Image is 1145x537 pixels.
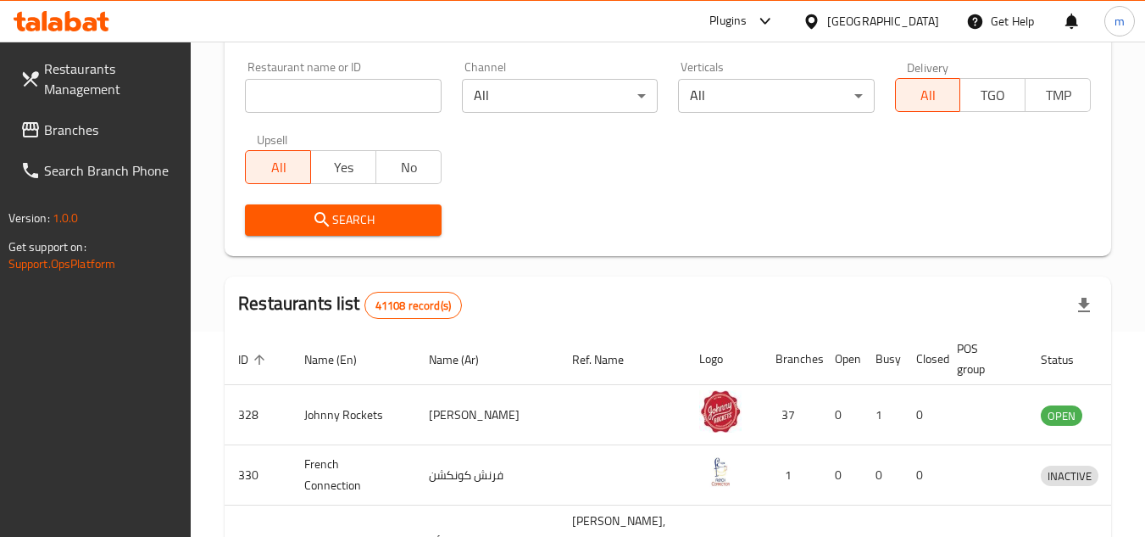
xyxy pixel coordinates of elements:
[678,79,874,113] div: All
[291,385,415,445] td: Johnny Rockets
[827,12,939,31] div: [GEOGRAPHIC_DATA]
[44,59,178,99] span: Restaurants Management
[375,150,442,184] button: No
[365,298,461,314] span: 41108 record(s)
[225,445,291,506] td: 330
[8,253,116,275] a: Support.OpsPlatform
[245,150,311,184] button: All
[1032,83,1084,108] span: TMP
[225,385,291,445] td: 328
[8,236,86,258] span: Get support on:
[257,133,288,145] label: Upsell
[762,333,821,385] th: Branches
[8,207,50,229] span: Version:
[1041,406,1082,426] span: OPEN
[821,385,862,445] td: 0
[44,120,178,140] span: Branches
[957,338,1007,379] span: POS group
[258,210,427,231] span: Search
[53,207,79,229] span: 1.0.0
[572,350,646,370] span: Ref. Name
[862,445,903,506] td: 0
[429,350,501,370] span: Name (Ar)
[364,292,462,319] div: Total records count
[709,11,747,31] div: Plugins
[1041,406,1082,426] div: OPEN
[1064,285,1104,326] div: Export file
[907,61,949,73] label: Delivery
[415,385,559,445] td: [PERSON_NAME]
[762,445,821,506] td: 1
[903,83,954,108] span: All
[895,78,961,112] button: All
[415,445,559,506] td: فرنش كونكشن
[238,350,270,370] span: ID
[959,78,1025,112] button: TGO
[462,79,658,113] div: All
[699,390,742,433] img: Johnny Rockets
[1114,12,1125,31] span: m
[903,445,943,506] td: 0
[245,79,441,113] input: Search for restaurant name or ID..
[862,333,903,385] th: Busy
[821,333,862,385] th: Open
[903,385,943,445] td: 0
[304,350,379,370] span: Name (En)
[1025,78,1091,112] button: TMP
[686,333,762,385] th: Logo
[1041,350,1096,370] span: Status
[821,445,862,506] td: 0
[245,204,441,236] button: Search
[1041,467,1098,486] span: INACTIVE
[383,155,435,180] span: No
[699,450,742,493] img: French Connection
[7,150,192,191] a: Search Branch Phone
[238,291,462,319] h2: Restaurants list
[1041,466,1098,486] div: INACTIVE
[903,333,943,385] th: Closed
[7,48,192,109] a: Restaurants Management
[291,445,415,506] td: French Connection
[862,385,903,445] td: 1
[762,385,821,445] td: 37
[245,20,1091,46] h2: Restaurant search
[310,150,376,184] button: Yes
[967,83,1019,108] span: TGO
[253,155,304,180] span: All
[318,155,370,180] span: Yes
[7,109,192,150] a: Branches
[44,160,178,181] span: Search Branch Phone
